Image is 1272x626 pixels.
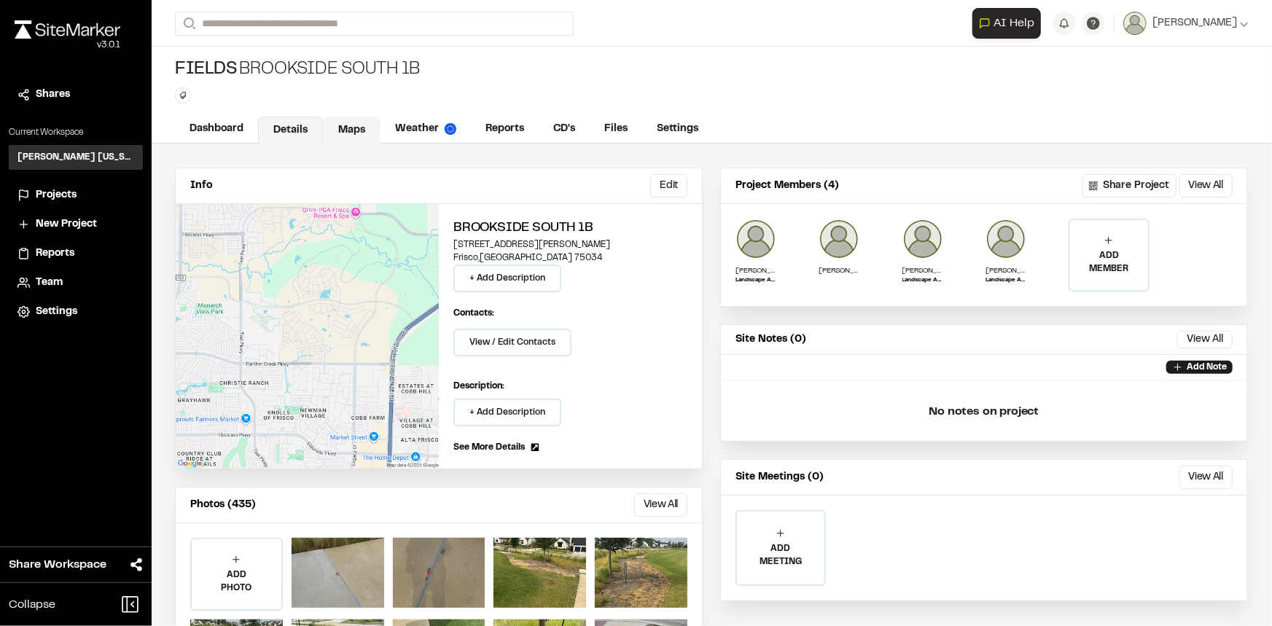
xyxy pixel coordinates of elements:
[650,174,687,197] button: Edit
[9,596,55,614] span: Collapse
[736,469,824,485] p: Site Meetings (0)
[453,399,561,426] button: + Add Description
[1070,249,1147,275] p: ADD MEMBER
[453,307,494,320] p: Contacts:
[323,117,381,144] a: Maps
[733,388,1236,435] p: No notes on project
[539,115,590,143] a: CD's
[1179,466,1233,489] button: View All
[258,117,323,144] a: Details
[453,329,571,356] button: View / Edit Contacts
[1179,174,1233,197] button: View All
[190,178,212,194] p: Info
[36,304,77,320] span: Settings
[1123,12,1147,35] img: User
[17,275,134,291] a: Team
[642,115,713,143] a: Settings
[175,115,258,143] a: Dashboard
[986,219,1026,259] img: Paitlyn Anderton
[1082,174,1177,197] button: Share Project
[381,115,471,143] a: Weather
[36,87,70,103] span: Shares
[453,265,561,292] button: + Add Description
[17,87,134,103] a: Shares
[1123,12,1249,35] button: [PERSON_NAME]
[736,219,776,259] img: Ben Greiner
[17,304,134,320] a: Settings
[453,238,687,251] p: [STREET_ADDRESS][PERSON_NAME]
[192,568,281,595] p: ADD PHOTO
[902,276,943,285] p: Landscape Architect
[736,332,806,348] p: Site Notes (0)
[1177,331,1233,348] button: View All
[471,115,539,143] a: Reports
[175,58,237,82] span: Fields
[737,542,824,568] p: ADD MEETING
[902,219,943,259] img: Jonathan Campbell
[590,115,642,143] a: Files
[36,216,97,232] span: New Project
[190,497,256,513] p: Photos (435)
[1152,15,1237,31] span: [PERSON_NAME]
[17,151,134,164] h3: [PERSON_NAME] [US_STATE]
[453,441,525,454] span: See More Details
[986,276,1026,285] p: Landscape Analyst
[15,39,120,52] div: Oh geez...please don't...
[736,265,776,276] p: [PERSON_NAME]
[15,20,120,39] img: rebrand.png
[17,246,134,262] a: Reports
[17,187,134,203] a: Projects
[36,187,77,203] span: Projects
[175,87,191,103] button: Edit Tags
[453,251,687,265] p: Frisco , [GEOGRAPHIC_DATA] 75034
[994,15,1034,32] span: AI Help
[736,276,776,285] p: Landscape Architect Analyst
[634,493,687,517] button: View All
[9,556,106,574] span: Share Workspace
[175,58,420,82] div: Brookside South 1B
[972,8,1047,39] div: Open AI Assistant
[17,216,134,232] a: New Project
[972,8,1041,39] button: Open AI Assistant
[9,126,143,139] p: Current Workspace
[902,265,943,276] p: [PERSON_NAME]
[819,219,859,259] img: Samantha Steinkirchner
[175,12,201,36] button: Search
[1187,361,1227,374] p: Add Note
[36,246,74,262] span: Reports
[453,380,687,393] p: Description:
[36,275,63,291] span: Team
[819,265,859,276] p: [PERSON_NAME]
[445,123,456,135] img: precipai.png
[736,178,839,194] p: Project Members (4)
[453,219,687,238] h2: Brookside South 1B
[986,265,1026,276] p: [PERSON_NAME]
